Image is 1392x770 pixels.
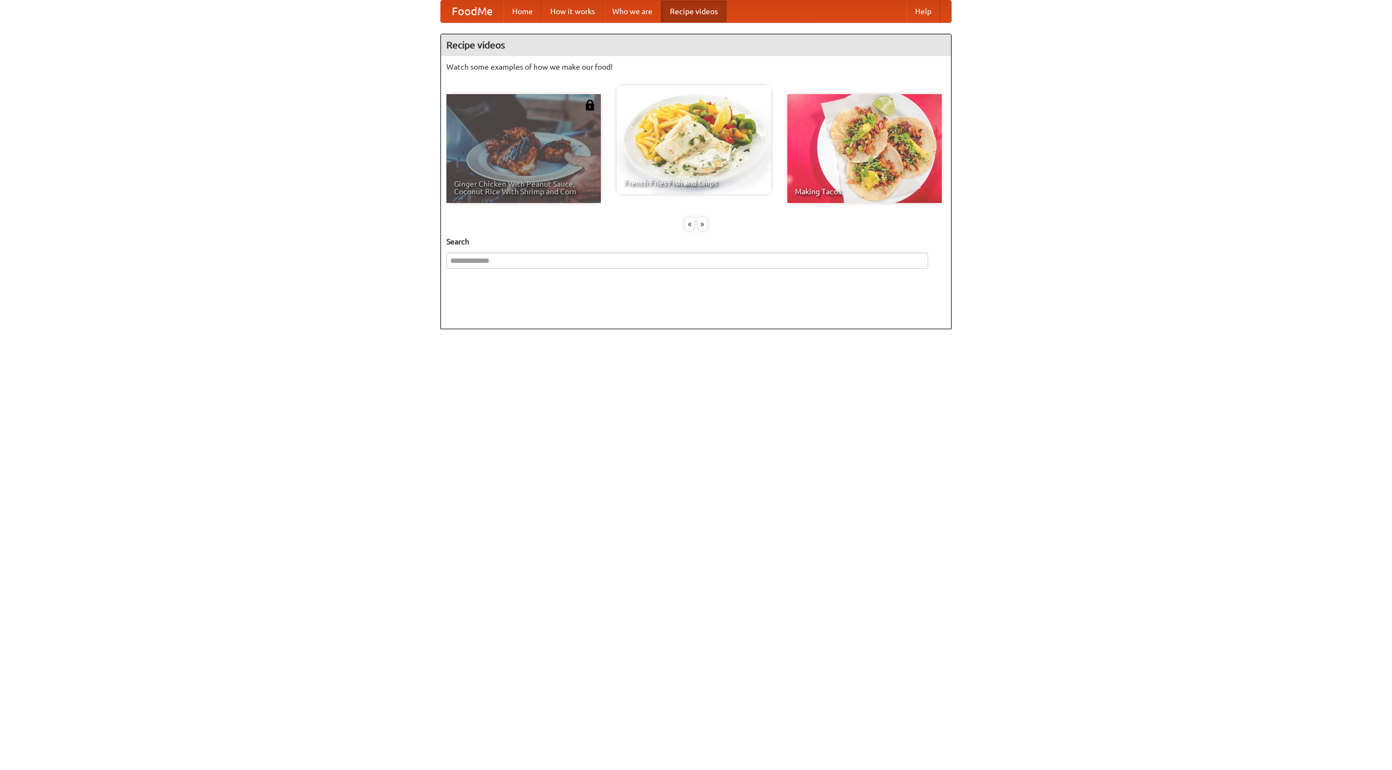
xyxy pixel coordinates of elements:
a: Who we are [604,1,661,22]
a: Recipe videos [661,1,726,22]
span: Making Tacos [795,188,934,195]
a: Help [906,1,940,22]
img: 483408.png [585,100,595,110]
h5: Search [446,236,946,247]
a: Making Tacos [787,94,942,203]
div: « [685,217,694,231]
span: French Fries Fish and Chips [624,179,763,187]
a: Home [504,1,542,22]
h4: Recipe videos [441,34,951,56]
p: Watch some examples of how we make our food! [446,61,946,72]
a: FoodMe [441,1,504,22]
a: How it works [542,1,604,22]
div: » [698,217,707,231]
a: French Fries Fish and Chips [617,85,771,194]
